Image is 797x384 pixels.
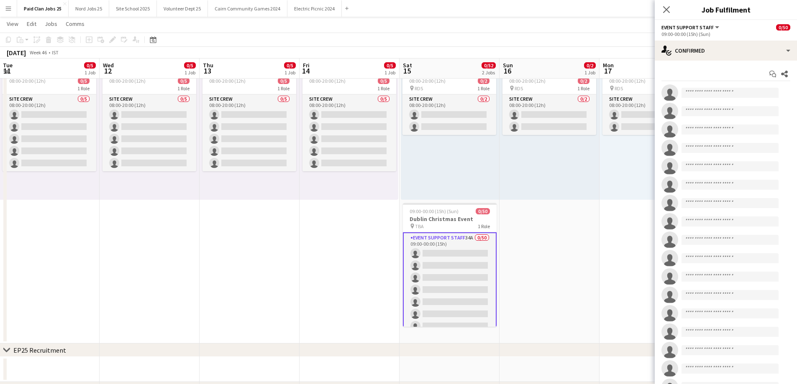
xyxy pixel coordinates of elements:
[378,78,390,84] span: 0/5
[2,66,13,76] span: 11
[609,78,646,84] span: 08:00-20:00 (12h)
[661,24,714,31] span: Event Support Staff
[203,61,213,69] span: Thu
[302,66,310,76] span: 14
[584,62,596,69] span: 0/2
[109,78,146,84] span: 08:00-20:00 (12h)
[402,74,496,135] app-job-card: 08:00-20:00 (12h)0/2 RDS1 RoleSite Crew0/208:00-20:00 (12h)
[7,48,26,57] div: [DATE]
[69,0,109,17] button: Nord Jobs 25
[402,94,496,135] app-card-role: Site Crew0/208:00-20:00 (12h)
[302,74,396,171] app-job-card: 08:00-20:00 (12h)0/51 RoleSite Crew0/508:00-20:00 (12h)
[103,94,196,171] app-card-role: Site Crew0/508:00-20:00 (12h)
[3,61,13,69] span: Tue
[102,66,114,76] span: 12
[27,20,36,28] span: Edit
[85,69,95,76] div: 1 Job
[78,78,90,84] span: 0/5
[478,78,489,84] span: 0/2
[66,20,85,28] span: Comms
[284,62,296,69] span: 0/5
[502,94,596,135] app-card-role: Site Crew0/208:00-20:00 (12h)
[415,85,423,92] span: RDS
[476,208,490,214] span: 0/50
[185,69,195,76] div: 1 Job
[410,208,459,214] span: 09:00-00:00 (15h) (Sun)
[509,78,546,84] span: 08:00-20:00 (12h)
[278,78,290,84] span: 0/5
[7,20,18,28] span: View
[502,74,596,135] app-job-card: 08:00-20:00 (12h)0/2 RDS1 RoleSite Crew0/208:00-20:00 (12h)
[502,66,513,76] span: 16
[503,61,513,69] span: Sun
[103,61,114,69] span: Wed
[615,85,623,92] span: RDS
[84,62,96,69] span: 0/5
[776,24,790,31] span: 0/50
[202,94,296,171] app-card-role: Site Crew0/508:00-20:00 (12h)
[478,223,490,229] span: 1 Role
[23,18,40,29] a: Edit
[3,94,96,171] app-card-role: Site Crew0/508:00-20:00 (12h)
[409,78,446,84] span: 08:00-20:00 (12h)
[177,85,190,92] span: 1 Role
[377,85,390,92] span: 1 Role
[41,18,61,29] a: Jobs
[402,66,412,76] span: 15
[578,78,589,84] span: 0/2
[303,61,310,69] span: Fri
[384,69,395,76] div: 1 Job
[45,20,57,28] span: Jobs
[482,69,495,76] div: 2 Jobs
[482,62,496,69] span: 0/52
[17,0,69,17] button: Paid Clan Jobs 25
[655,41,797,61] div: Confirmed
[103,74,196,171] app-job-card: 08:00-20:00 (12h)0/51 RoleSite Crew0/508:00-20:00 (12h)
[602,94,696,135] app-card-role: Site Crew0/208:00-20:00 (12h)
[52,49,59,56] div: IST
[208,0,287,17] button: Cairn Community Games 2024
[284,69,295,76] div: 1 Job
[602,74,696,135] app-job-card: 08:00-20:00 (12h)0/2 RDS1 RoleSite Crew0/208:00-20:00 (12h)
[9,78,46,84] span: 08:00-20:00 (12h)
[655,4,797,15] h3: Job Fulfilment
[661,24,720,31] button: Event Support Staff
[302,94,396,171] app-card-role: Site Crew0/508:00-20:00 (12h)
[287,0,342,17] button: Electric Picnic 2024
[515,85,523,92] span: RDS
[309,78,346,84] span: 08:00-20:00 (12h)
[13,346,66,354] div: EP25 Recruitment
[577,85,589,92] span: 1 Role
[202,66,213,76] span: 13
[661,31,790,37] div: 09:00-00:00 (15h) (Sun)
[403,215,497,223] h3: Dublin Christmas Event
[28,49,49,56] span: Week 46
[403,61,412,69] span: Sat
[602,66,614,76] span: 17
[62,18,88,29] a: Comms
[3,18,22,29] a: View
[403,203,497,327] app-job-card: 09:00-00:00 (15h) (Sun)0/50Dublin Christmas Event TBA1 RoleEvent Support Staff34A0/5009:00-00:00 ...
[477,85,489,92] span: 1 Role
[157,0,208,17] button: Volunteer Dept 25
[415,223,424,229] span: TBA
[202,74,296,171] app-job-card: 08:00-20:00 (12h)0/51 RoleSite Crew0/508:00-20:00 (12h)
[584,69,595,76] div: 1 Job
[653,47,693,58] button: Fix 5 errors
[109,0,157,17] button: Site School 2025
[209,78,246,84] span: 08:00-20:00 (12h)
[178,78,190,84] span: 0/5
[384,62,396,69] span: 0/5
[77,85,90,92] span: 1 Role
[184,62,196,69] span: 0/5
[3,74,96,171] app-job-card: 08:00-20:00 (12h)0/51 RoleSite Crew0/508:00-20:00 (12h)
[603,61,614,69] span: Mon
